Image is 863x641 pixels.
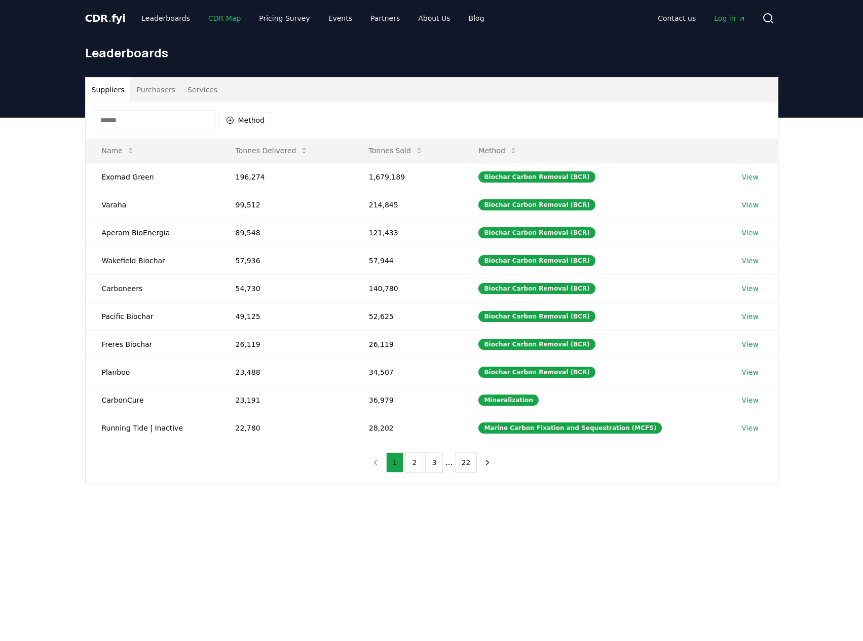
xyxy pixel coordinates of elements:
[425,452,443,473] button: 3
[86,274,219,302] td: Carboneers
[478,255,595,266] div: Biochar Carbon Removal (BCR)
[461,9,493,27] a: Blog
[742,256,759,266] a: View
[219,246,353,274] td: 57,936
[86,330,219,358] td: Freres Biochar
[361,140,431,161] button: Tonnes Sold
[353,302,463,330] td: 52,625
[386,452,404,473] button: 1
[478,367,595,378] div: Biochar Carbon Removal (BCR)
[86,414,219,442] td: Running Tide | Inactive
[445,456,453,469] li: ...
[478,422,662,434] div: Marine Carbon Fixation and Sequestration (MCFS)
[219,163,353,191] td: 196,274
[219,330,353,358] td: 26,119
[85,45,778,61] h1: Leaderboards
[742,200,759,210] a: View
[133,9,198,27] a: Leaderboards
[85,12,126,24] span: CDR fyi
[219,302,353,330] td: 49,125
[478,199,595,210] div: Biochar Carbon Removal (BCR)
[353,191,463,219] td: 214,845
[133,9,492,27] nav: Main
[742,228,759,238] a: View
[478,339,595,350] div: Biochar Carbon Removal (BCR)
[353,358,463,386] td: 34,507
[353,414,463,442] td: 28,202
[86,78,131,102] button: Suppliers
[353,274,463,302] td: 140,780
[108,12,111,24] span: .
[86,302,219,330] td: Pacific Biochar
[650,9,754,27] nav: Main
[353,163,463,191] td: 1,679,189
[478,395,539,406] div: Mineralization
[85,11,126,25] a: CDR.fyi
[410,9,458,27] a: About Us
[86,219,219,246] td: Aperam BioEnergia
[455,452,477,473] button: 22
[742,283,759,294] a: View
[86,246,219,274] td: Wakefield Biochar
[479,452,496,473] button: next page
[219,191,353,219] td: 99,512
[86,163,219,191] td: Exomad Green
[470,140,526,161] button: Method
[742,395,759,405] a: View
[219,274,353,302] td: 54,730
[405,452,423,473] button: 2
[219,112,272,128] button: Method
[86,191,219,219] td: Varaha
[86,386,219,414] td: CarbonCure
[742,423,759,433] a: View
[353,386,463,414] td: 36,979
[200,9,249,27] a: CDR Map
[86,358,219,386] td: Planboo
[650,9,704,27] a: Contact us
[251,9,318,27] a: Pricing Survey
[478,283,595,294] div: Biochar Carbon Removal (BCR)
[706,9,754,27] a: Log in
[353,219,463,246] td: 121,433
[219,219,353,246] td: 89,548
[478,171,595,183] div: Biochar Carbon Removal (BCR)
[478,227,595,238] div: Biochar Carbon Removal (BCR)
[219,386,353,414] td: 23,191
[742,339,759,349] a: View
[742,172,759,182] a: View
[181,78,223,102] button: Services
[742,367,759,377] a: View
[714,13,745,23] span: Log in
[353,330,463,358] td: 26,119
[219,358,353,386] td: 23,488
[94,140,143,161] button: Name
[219,414,353,442] td: 22,780
[353,246,463,274] td: 57,944
[130,78,181,102] button: Purchasers
[228,140,317,161] button: Tonnes Delivered
[742,311,759,322] a: View
[478,311,595,322] div: Biochar Carbon Removal (BCR)
[362,9,408,27] a: Partners
[320,9,360,27] a: Events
